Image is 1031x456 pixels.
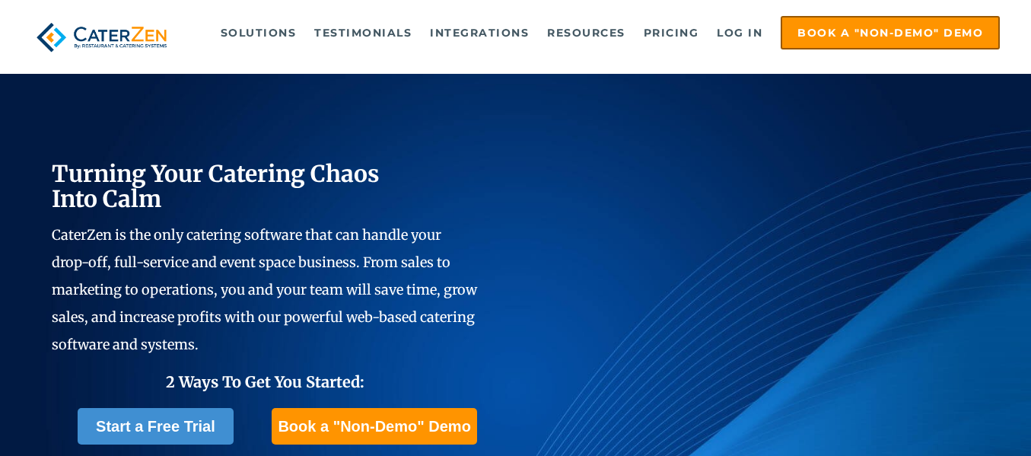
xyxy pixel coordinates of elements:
a: Solutions [213,18,304,48]
a: Log in [709,18,770,48]
a: Integrations [422,18,536,48]
a: Book a "Non-Demo" Demo [272,408,476,445]
a: Resources [539,18,633,48]
span: 2 Ways To Get You Started: [166,372,364,391]
a: Start a Free Trial [78,408,234,445]
iframe: Help widget launcher [896,397,1014,439]
span: CaterZen is the only catering software that can handle your drop-off, full-service and event spac... [52,226,477,353]
img: caterzen [31,16,172,59]
a: Pricing [636,18,707,48]
a: Testimonials [307,18,419,48]
span: Turning Your Catering Chaos Into Calm [52,159,380,213]
a: Book a "Non-Demo" Demo [781,16,1000,49]
div: Navigation Menu [196,16,1000,49]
